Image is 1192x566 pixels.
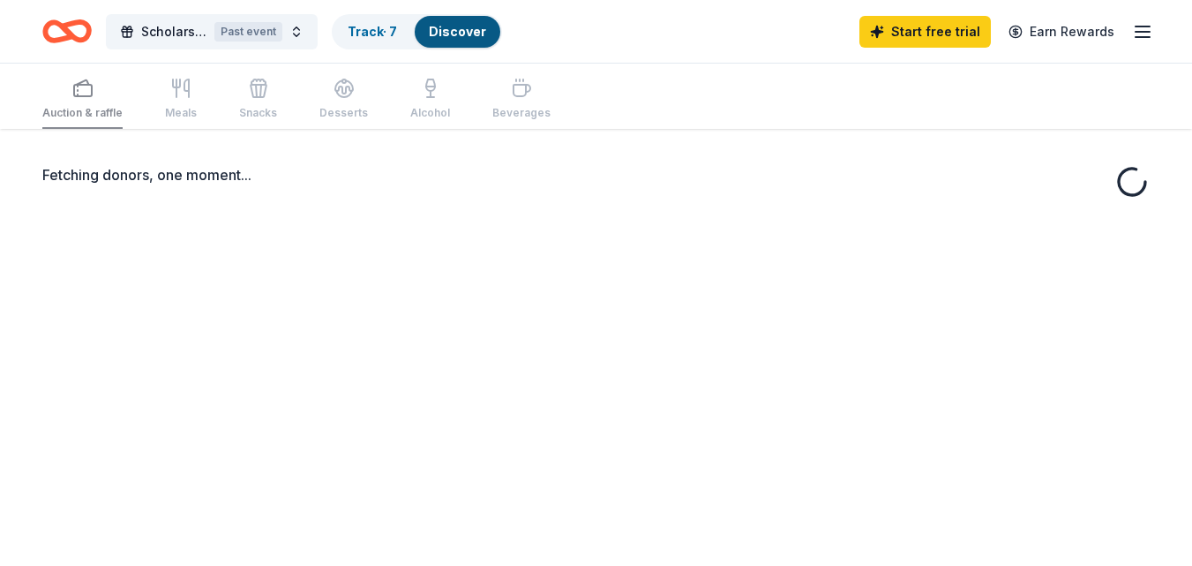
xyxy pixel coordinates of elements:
span: Scholarships for Hope [141,21,207,42]
a: Earn Rewards [998,16,1125,48]
a: Discover [429,24,486,39]
button: Scholarships for HopePast event [106,14,318,49]
a: Track· 7 [348,24,397,39]
button: Track· 7Discover [332,14,502,49]
a: Home [42,11,92,52]
div: Fetching donors, one moment... [42,164,1150,185]
a: Start free trial [859,16,991,48]
div: Past event [214,22,282,42]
